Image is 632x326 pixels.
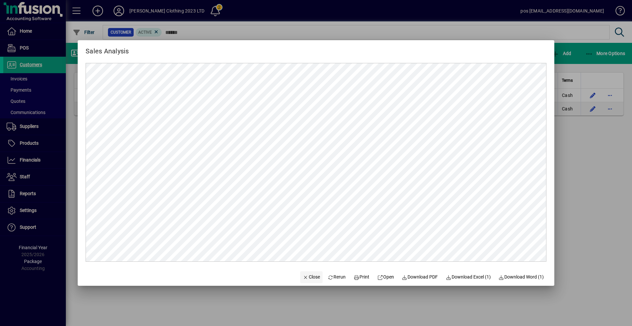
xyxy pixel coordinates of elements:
[354,274,369,281] span: Print
[399,271,441,283] a: Download PDF
[300,271,323,283] button: Close
[328,274,346,281] span: Rerun
[446,274,491,281] span: Download Excel (1)
[443,271,493,283] button: Download Excel (1)
[375,271,397,283] a: Open
[496,271,547,283] button: Download Word (1)
[78,40,137,56] h2: Sales Analysis
[303,274,320,281] span: Close
[351,271,372,283] button: Print
[402,274,438,281] span: Download PDF
[377,274,394,281] span: Open
[499,274,544,281] span: Download Word (1)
